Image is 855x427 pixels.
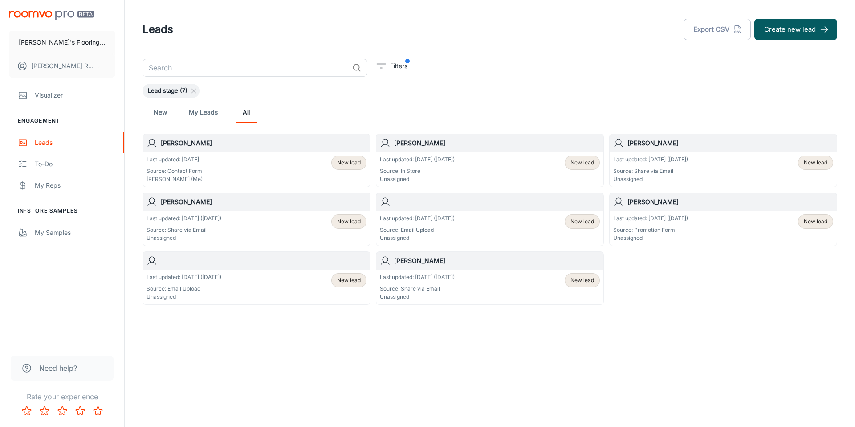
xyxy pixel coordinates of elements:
[394,256,600,266] h6: [PERSON_NAME]
[380,167,455,175] p: Source: In Store
[147,226,221,234] p: Source: Share via Email
[380,175,455,183] p: Unassigned
[570,218,594,226] span: New lead
[161,138,366,148] h6: [PERSON_NAME]
[376,193,604,246] a: Last updated: [DATE] ([DATE])Source: Email UploadUnassignedNew lead
[142,134,370,187] a: [PERSON_NAME]Last updated: [DATE]Source: Contact Form[PERSON_NAME] (Me)New lead
[394,138,600,148] h6: [PERSON_NAME]
[627,197,833,207] h6: [PERSON_NAME]
[142,21,173,37] h1: Leads
[35,90,115,100] div: Visualizer
[684,19,751,40] button: Export CSV
[19,37,106,47] p: [PERSON_NAME]'s Flooring Co
[236,102,257,123] a: All
[39,363,77,374] span: Need help?
[142,86,193,95] span: Lead stage (7)
[31,61,94,71] p: [PERSON_NAME] Rsa
[35,181,115,190] div: My Reps
[754,19,837,40] button: Create new lead
[390,61,407,71] p: Filters
[376,251,604,305] a: [PERSON_NAME]Last updated: [DATE] ([DATE])Source: Share via EmailUnassignedNew lead
[161,197,366,207] h6: [PERSON_NAME]
[142,193,370,246] a: [PERSON_NAME]Last updated: [DATE] ([DATE])Source: Share via EmailUnassignedNew lead
[337,159,361,167] span: New lead
[609,193,837,246] a: [PERSON_NAME]Last updated: [DATE] ([DATE])Source: Promotion FormUnassignedNew lead
[613,175,688,183] p: Unassigned
[380,156,455,164] p: Last updated: [DATE] ([DATE])
[375,59,410,73] button: filter
[189,102,218,123] a: My Leads
[380,293,455,301] p: Unassigned
[147,234,221,242] p: Unassigned
[570,276,594,284] span: New lead
[570,159,594,167] span: New lead
[804,159,827,167] span: New lead
[142,251,370,305] a: Last updated: [DATE] ([DATE])Source: Email UploadUnassignedNew lead
[380,234,455,242] p: Unassigned
[147,293,221,301] p: Unassigned
[9,54,115,78] button: [PERSON_NAME] Rsa
[9,31,115,54] button: [PERSON_NAME]'s Flooring Co
[147,156,203,164] p: Last updated: [DATE]
[804,218,827,226] span: New lead
[35,138,115,148] div: Leads
[142,59,349,77] input: Search
[380,226,455,234] p: Source: Email Upload
[609,134,837,187] a: [PERSON_NAME]Last updated: [DATE] ([DATE])Source: Share via EmailUnassignedNew lead
[613,214,688,222] p: Last updated: [DATE] ([DATE])
[142,84,199,98] div: Lead stage (7)
[376,134,604,187] a: [PERSON_NAME]Last updated: [DATE] ([DATE])Source: In StoreUnassignedNew lead
[380,273,455,281] p: Last updated: [DATE] ([DATE])
[35,159,115,169] div: To-do
[337,276,361,284] span: New lead
[613,156,688,164] p: Last updated: [DATE] ([DATE])
[613,167,688,175] p: Source: Share via Email
[147,167,203,175] p: Source: Contact Form
[35,228,115,238] div: My Samples
[380,285,455,293] p: Source: Share via Email
[150,102,171,123] a: New
[147,273,221,281] p: Last updated: [DATE] ([DATE])
[627,138,833,148] h6: [PERSON_NAME]
[380,214,455,222] p: Last updated: [DATE] ([DATE])
[147,285,221,293] p: Source: Email Upload
[613,234,688,242] p: Unassigned
[147,175,203,183] p: [PERSON_NAME] (Me)
[337,218,361,226] span: New lead
[9,11,94,20] img: Roomvo PRO Beta
[613,226,688,234] p: Source: Promotion Form
[147,214,221,222] p: Last updated: [DATE] ([DATE])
